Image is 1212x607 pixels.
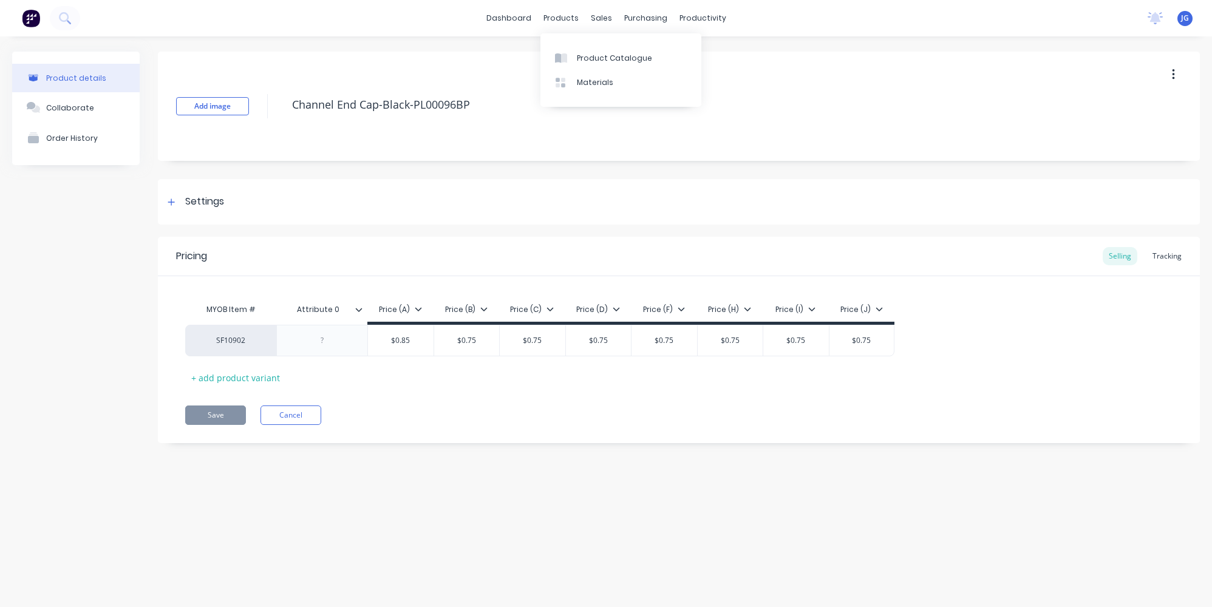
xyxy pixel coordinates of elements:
[708,304,751,315] div: Price (H)
[840,304,883,315] div: Price (J)
[368,325,434,356] div: $0.85
[22,9,40,27] img: Factory
[434,325,500,356] div: $0.75
[276,297,367,322] div: Attribute 0
[829,325,894,356] div: $0.75
[1146,247,1188,265] div: Tracking
[46,134,98,143] div: Order History
[286,90,1091,119] textarea: Channel End Cap-Black-PL00096BP
[46,103,94,112] div: Collaborate
[576,304,620,315] div: Price (D)
[540,70,701,95] a: Materials
[276,294,360,325] div: Attribute 0
[185,194,224,209] div: Settings
[197,335,264,346] div: SF10902
[673,9,732,27] div: productivity
[12,123,140,153] button: Order History
[577,53,652,64] div: Product Catalogue
[185,325,894,356] div: SF10902$0.85$0.75$0.75$0.75$0.75$0.75$0.75$0.75
[566,325,632,356] div: $0.75
[618,9,673,27] div: purchasing
[763,325,829,356] div: $0.75
[185,368,286,387] div: + add product variant
[480,9,537,27] a: dashboard
[775,304,815,315] div: Price (I)
[12,92,140,123] button: Collaborate
[500,325,565,356] div: $0.75
[632,325,697,356] div: $0.75
[176,97,249,115] button: Add image
[176,249,207,263] div: Pricing
[698,325,763,356] div: $0.75
[577,77,613,88] div: Materials
[1181,13,1189,24] span: JG
[445,304,488,315] div: Price (B)
[643,304,685,315] div: Price (F)
[46,73,106,83] div: Product details
[540,46,701,70] a: Product Catalogue
[12,64,140,92] button: Product details
[510,304,554,315] div: Price (C)
[537,9,585,27] div: products
[260,405,321,425] button: Cancel
[1103,247,1137,265] div: Selling
[585,9,618,27] div: sales
[379,304,422,315] div: Price (A)
[185,405,246,425] button: Save
[185,297,276,322] div: MYOB Item #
